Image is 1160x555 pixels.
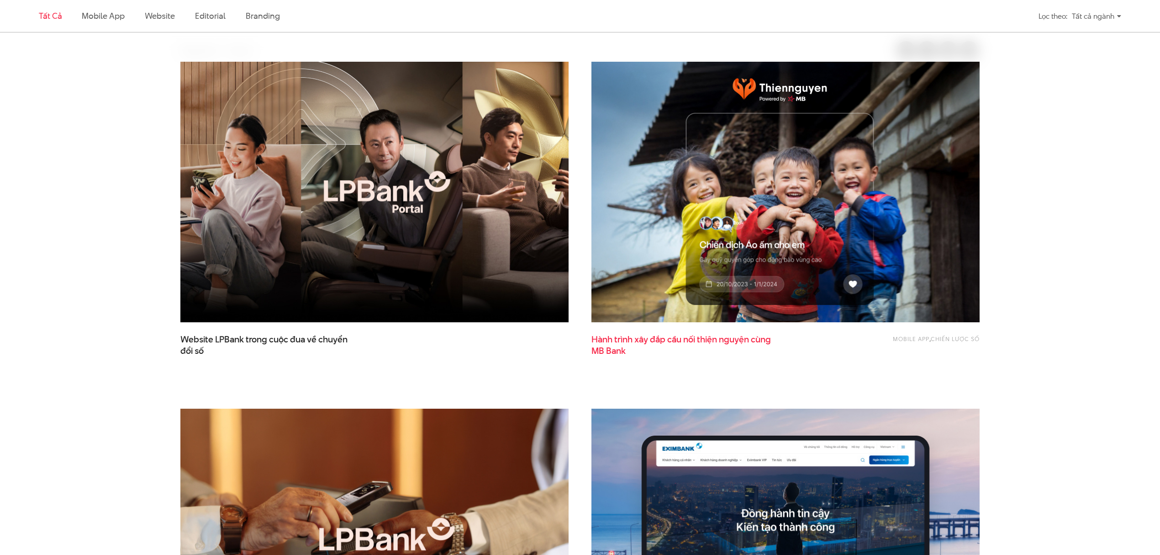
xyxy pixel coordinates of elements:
[931,335,980,343] a: Chiến lược số
[180,62,569,322] img: LPBank portal
[195,10,226,21] a: Editorial
[591,334,774,357] a: Hành trình xây đắp cầu nối thiện nguyện cùngMB Bank
[591,345,626,357] span: MB Bank
[246,10,279,21] a: Branding
[180,334,363,357] span: Website LPBank trong cuộc đua về chuyển
[145,10,175,21] a: Website
[180,345,204,357] span: đổi số
[591,62,980,322] img: thumb
[893,335,929,343] a: Mobile app
[824,334,980,352] div: ,
[180,334,363,357] a: Website LPBank trong cuộc đua về chuyểnđổi số
[591,334,774,357] span: Hành trình xây đắp cầu nối thiện nguyện cùng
